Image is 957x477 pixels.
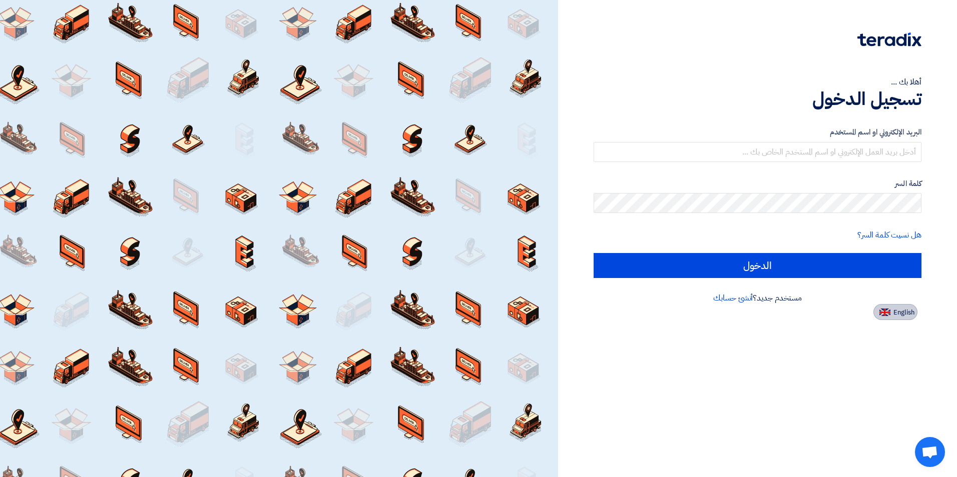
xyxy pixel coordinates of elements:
[594,142,921,162] input: أدخل بريد العمل الإلكتروني او اسم المستخدم الخاص بك ...
[873,304,917,320] button: English
[594,126,921,138] label: البريد الإلكتروني او اسم المستخدم
[857,32,921,46] img: Teradix logo
[879,308,890,316] img: en-US.png
[713,292,753,304] a: أنشئ حسابك
[915,437,945,467] div: Open chat
[594,88,921,110] h1: تسجيل الدخول
[594,253,921,278] input: الدخول
[893,309,914,316] span: English
[594,76,921,88] div: أهلا بك ...
[594,292,921,304] div: مستخدم جديد؟
[857,229,921,241] a: هل نسيت كلمة السر؟
[594,178,921,189] label: كلمة السر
